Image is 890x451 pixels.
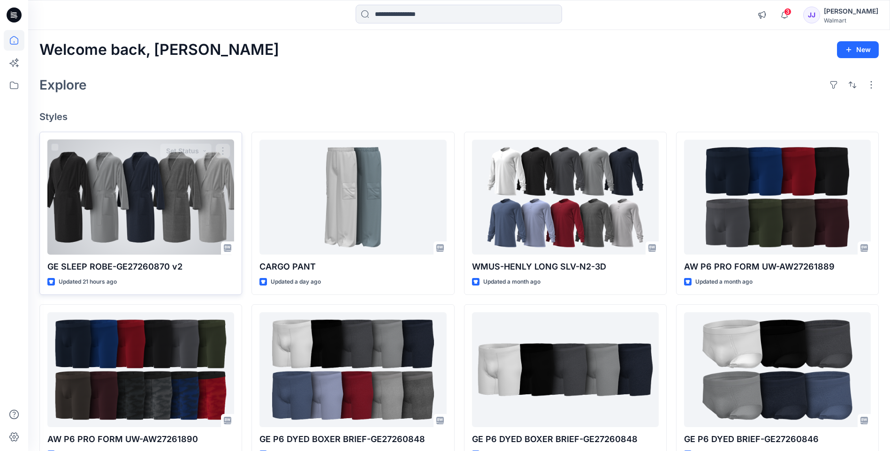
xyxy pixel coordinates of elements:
[784,8,791,15] span: 3
[47,433,234,446] p: AW P6 PRO FORM UW-AW27261890
[803,7,820,23] div: JJ
[483,277,540,287] p: Updated a month ago
[684,260,871,273] p: AW P6 PRO FORM UW-AW27261889
[472,433,659,446] p: GE P6 DYED BOXER BRIEF-GE27260848
[39,41,279,59] h2: Welcome back, [PERSON_NAME]
[472,140,659,255] a: WMUS-HENLY LONG SLV-N2-3D
[259,140,446,255] a: CARGO PANT
[824,17,878,24] div: Walmart
[47,260,234,273] p: GE SLEEP ROBE-GE27260870 v2
[824,6,878,17] div: [PERSON_NAME]
[47,140,234,255] a: GE SLEEP ROBE-GE27260870 v2
[472,312,659,427] a: GE P6 DYED BOXER BRIEF-GE27260848
[59,277,117,287] p: Updated 21 hours ago
[271,277,321,287] p: Updated a day ago
[684,140,871,255] a: AW P6 PRO FORM UW-AW27261889
[472,260,659,273] p: WMUS-HENLY LONG SLV-N2-3D
[259,433,446,446] p: GE P6 DYED BOXER BRIEF-GE27260848
[259,260,446,273] p: CARGO PANT
[47,312,234,427] a: AW P6 PRO FORM UW-AW27261890
[39,77,87,92] h2: Explore
[684,312,871,427] a: GE P6 DYED BRIEF-GE27260846
[684,433,871,446] p: GE P6 DYED BRIEF-GE27260846
[39,111,879,122] h4: Styles
[259,312,446,427] a: GE P6 DYED BOXER BRIEF-GE27260848
[837,41,879,58] button: New
[695,277,753,287] p: Updated a month ago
